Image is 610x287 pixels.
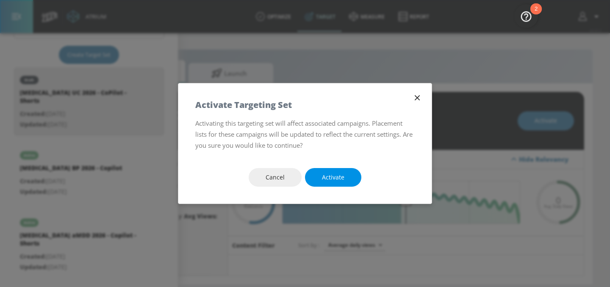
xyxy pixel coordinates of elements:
[322,172,344,183] span: Activate
[195,100,292,109] h5: Activate Targeting Set
[195,118,415,151] p: Activating this targeting set will affect associated campaigns. Placement lists for these campaig...
[305,168,361,187] button: Activate
[514,4,538,28] button: Open Resource Center, 2 new notifications
[249,168,302,187] button: Cancel
[266,172,285,183] span: Cancel
[535,9,538,20] div: 2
